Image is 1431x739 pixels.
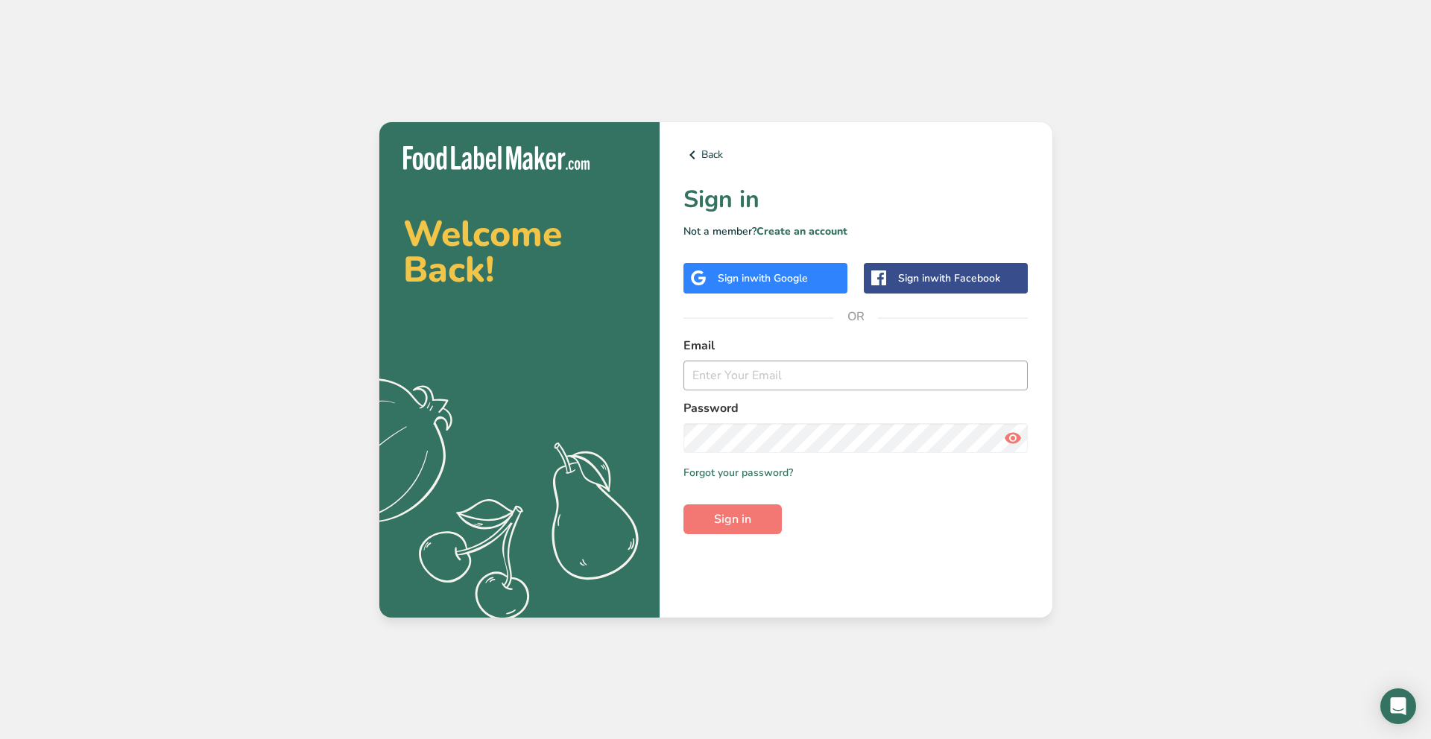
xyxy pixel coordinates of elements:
[683,399,1029,417] label: Password
[683,337,1029,355] label: Email
[683,223,1029,239] p: Not a member?
[718,270,808,286] div: Sign in
[714,510,751,528] span: Sign in
[683,182,1029,218] h1: Sign in
[756,224,847,238] a: Create an account
[833,294,878,339] span: OR
[898,270,1000,286] div: Sign in
[403,146,590,171] img: Food Label Maker
[683,361,1029,390] input: Enter Your Email
[683,465,793,480] a: Forgot your password?
[930,271,1000,285] span: with Facebook
[683,146,1029,164] a: Back
[683,504,782,534] button: Sign in
[750,271,808,285] span: with Google
[1380,688,1416,724] div: Open Intercom Messenger
[403,216,636,288] h2: Welcome Back!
